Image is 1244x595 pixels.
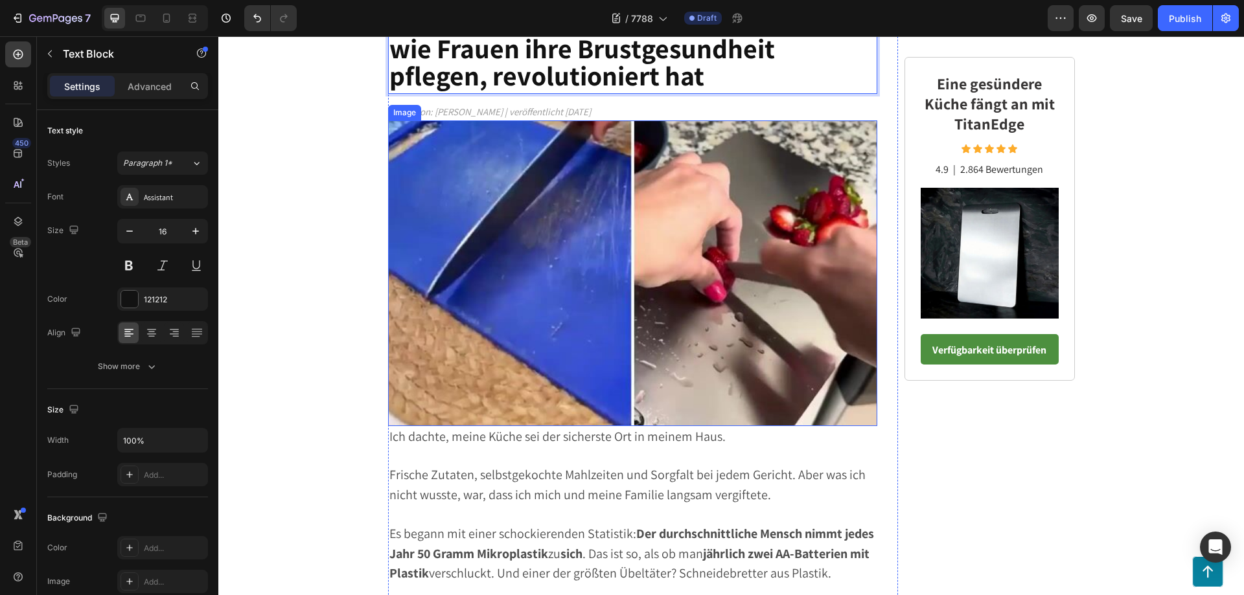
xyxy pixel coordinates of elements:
[144,192,205,203] div: Assistant
[117,152,208,175] button: Paragraph 1*
[702,298,840,329] a: Verfügbarkeit überprüfen
[342,509,364,526] strong: sich
[47,510,110,527] div: Background
[85,10,91,26] p: 7
[47,324,84,342] div: Align
[144,294,205,306] div: 121212
[47,293,67,305] div: Color
[47,355,208,378] button: Show more
[625,12,628,25] span: /
[47,469,77,480] div: Padding
[742,127,825,140] p: 2.864 Bewertungen
[1121,13,1142,24] span: Save
[144,543,205,554] div: Add...
[218,36,1244,595] iframe: Design area
[47,401,82,419] div: Size
[123,157,172,169] span: Paragraph 1*
[631,12,653,25] span: 7788
[63,46,173,62] p: Text Block
[47,222,82,240] div: Size
[47,157,70,169] div: Styles
[47,191,63,203] div: Font
[697,12,717,24] span: Draft
[118,429,207,452] input: Auto
[1158,5,1212,31] button: Publish
[1200,532,1231,563] div: Open Intercom Messenger
[244,5,297,31] div: Undo/Redo
[706,37,836,98] strong: Eine gesündere Küche fängt an mit TitanEdge
[714,307,828,320] strong: Verfügbarkeit überprüfen
[1110,5,1153,31] button: Save
[5,5,97,31] button: 7
[128,80,172,93] p: Advanced
[144,576,205,588] div: Add...
[47,434,69,446] div: Width
[702,152,840,282] img: gempages_509582567423345837-a492eda8-9ea9-403d-aa9f-7cad1cc9c66d.jpg
[144,469,205,481] div: Add...
[47,576,70,587] div: Image
[10,237,31,247] div: Beta
[12,138,31,148] div: 450
[64,80,100,93] p: Settings
[47,542,67,554] div: Color
[717,127,730,140] p: 4.9
[47,125,83,137] div: Text style
[735,127,737,140] p: |
[98,360,158,373] div: Show more
[1169,12,1201,25] div: Publish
